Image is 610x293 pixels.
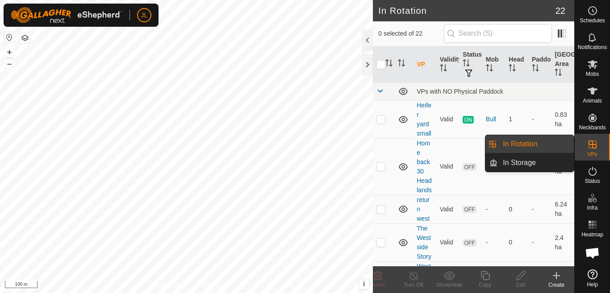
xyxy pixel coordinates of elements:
th: Status [459,46,482,83]
p-sorticon: Activate to sort [555,70,562,77]
span: Infra [587,205,597,210]
td: - [528,100,552,138]
div: Copy [467,281,503,289]
span: Status [585,178,600,184]
img: Gallagher Logo [11,7,122,23]
p-sorticon: Activate to sort [440,66,447,73]
span: VPs [587,152,597,157]
a: In Storage [497,154,574,172]
td: 2.4 ha [551,223,574,261]
a: Open chat [579,239,606,266]
span: In Rotation [503,139,537,149]
th: Head [505,46,528,83]
div: Bull [486,115,502,124]
a: Heifer yard small [417,102,431,137]
td: Valid [436,138,460,195]
a: Help [575,266,610,291]
a: Contact Us [195,281,221,289]
div: - [486,205,502,214]
td: Valid [436,261,460,290]
td: Valid [436,100,460,138]
div: Turn Off [396,281,431,289]
span: JL [141,11,148,20]
span: Animals [583,98,602,103]
span: In Storage [503,157,536,168]
button: – [4,58,15,69]
span: OFF [463,239,476,247]
td: 2.6 ha [551,261,574,290]
span: 22 [556,4,565,17]
a: Home back 30 Head lands [417,140,431,194]
div: Show/Hide [431,281,467,289]
span: OFF [463,206,476,213]
div: - [486,238,502,247]
span: Delete [370,282,386,288]
button: Map Layers [20,33,30,43]
button: i [359,279,369,289]
span: Mobs [586,71,599,77]
div: VPs with NO Physical Paddock [417,88,571,95]
td: 1 [505,100,528,138]
span: ON [463,116,473,124]
td: - [528,261,552,290]
span: Help [587,282,598,287]
span: 0 selected of 22 [378,29,443,38]
div: Create [539,281,574,289]
th: VP [413,46,436,83]
li: In Rotation [485,135,574,153]
span: Neckbands [579,125,606,130]
p-sorticon: Activate to sort [385,61,393,68]
th: [GEOGRAPHIC_DATA] Area [551,46,574,83]
td: 5 [505,261,528,290]
p-sorticon: Activate to sort [463,61,470,68]
p-sorticon: Activate to sort [398,61,405,68]
h2: In Rotation [378,5,556,16]
div: Edit [503,281,539,289]
span: i [363,280,365,288]
button: Reset Map [4,32,15,43]
p-sorticon: Activate to sort [509,66,516,73]
input: Search (S) [444,24,552,43]
td: 0 [505,195,528,223]
a: return west [417,196,430,222]
a: In Rotation [497,135,574,153]
td: 0.83 ha [551,100,574,138]
p-sorticon: Activate to sort [532,66,539,73]
th: Mob [482,46,506,83]
span: OFF [463,163,476,171]
span: Notifications [578,45,607,50]
td: Valid [436,223,460,261]
button: + [4,47,15,58]
a: Privacy Policy [151,281,185,289]
span: Schedules [580,18,605,23]
td: 6.24 ha [551,195,574,223]
th: Paddock [528,46,552,83]
li: In Storage [485,154,574,172]
td: - [528,195,552,223]
p-sorticon: Activate to sort [486,66,493,73]
td: 0 [505,223,528,261]
span: Heatmap [581,232,603,237]
td: - [528,223,552,261]
th: Validity [436,46,460,83]
a: West side 2 [417,263,431,289]
a: The West side Story [417,225,431,260]
td: Valid [436,195,460,223]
